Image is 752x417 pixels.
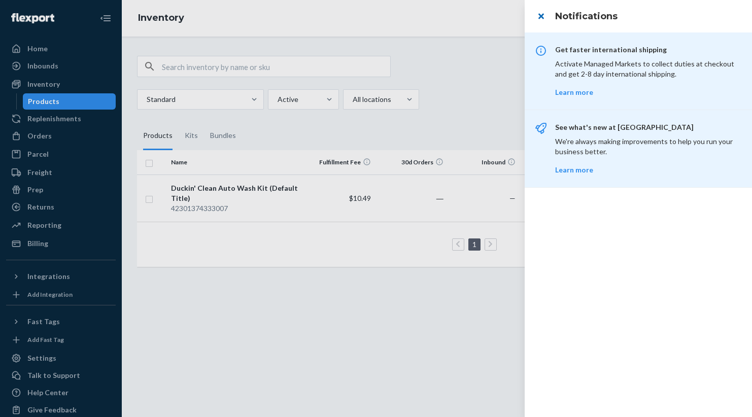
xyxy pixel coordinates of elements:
p: Get faster international shipping [555,45,740,55]
span: How can I add <em>new</em> <em>SKUs</em> to Deliverr? [30,101,181,113]
p: See what's new at [GEOGRAPHIC_DATA] [555,122,740,132]
p: Activate Managed Markets to collect duties at checkout and get 2-8 day international shipping. [555,59,740,79]
button: close [531,6,551,26]
h3: Notifications [555,10,740,23]
div: 54 Inventory [15,20,228,38]
span: How do I <em>remove</em> my inventory? [30,141,150,152]
a: Learn more [555,88,593,96]
h4: Overview [15,50,228,65]
span: How do I <em>search</em> my Inventory? [30,82,147,93]
a: Learn more [555,165,593,174]
p: We're always making improvements to help you run your business better. [555,136,740,157]
span: <em>Understanding</em> each item's cost preview [30,121,184,132]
